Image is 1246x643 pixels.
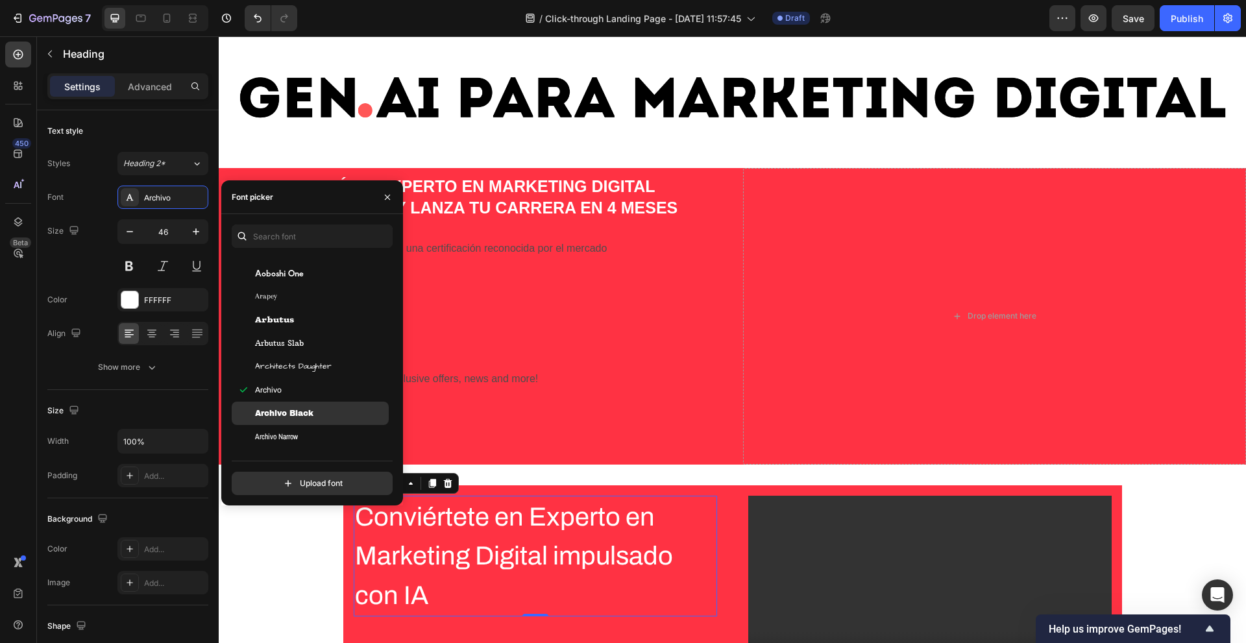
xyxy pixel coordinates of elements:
div: Publish [1171,12,1203,25]
h2: Rich Text Editor. Editing area: main [135,459,498,580]
span: Conviértete en Experto en Marketing Digital impulsado con IA [136,467,454,574]
div: Width [47,435,69,447]
p: ⁠⁠⁠⁠⁠⁠⁠ [136,461,497,579]
div: Image [47,577,70,588]
span: Archivo [255,384,282,396]
div: Styles [47,158,70,169]
button: Save [1112,5,1154,31]
div: Text style [47,125,83,137]
div: 450 [12,138,31,149]
div: Color [47,294,67,306]
button: 7 [5,5,97,31]
span: Archivo Black [255,407,313,419]
input: Auto [118,430,208,453]
input: Search font [232,224,393,248]
div: Align [47,325,84,343]
p: Heading [63,46,203,62]
div: Font [47,191,64,203]
button: Upload font [232,472,393,495]
div: Archivo [144,192,205,204]
div: FFFFFF [144,295,205,306]
div: Add... [144,470,205,482]
div: Font picker [232,191,273,203]
span: Architects Daughter [255,361,332,372]
p: Advanced [128,80,172,93]
div: Add... [144,577,205,589]
div: Drop element here [749,274,818,285]
span: Arbutus Slab [255,337,304,349]
p: 7 [85,10,91,26]
span: Heading 2* [123,158,165,169]
button: Show survey - Help us improve GemPages! [1049,621,1217,637]
span: Click-through Landing Page - [DATE] 11:57:45 [545,12,741,25]
div: Background [47,511,110,528]
div: Show more [98,361,158,374]
div: Undo/Redo [245,5,297,31]
span: Arapey [255,291,277,302]
span: Arbutus [255,314,294,326]
button: Heading 2* [117,152,208,175]
div: Padding [47,470,77,481]
div: Beta [10,237,31,248]
span: Save [1123,13,1144,24]
p: Settings [64,80,101,93]
span: Help us improve GemPages! [1049,623,1202,635]
div: Size [47,402,82,420]
div: Add... [144,544,205,555]
span: Archivo Narrow [255,431,298,443]
span: Aoboshi One [255,267,304,279]
iframe: Design area [219,36,1246,643]
span: Draft [785,12,805,24]
div: Open Intercom Messenger [1202,579,1233,611]
span: / [539,12,543,25]
div: Color [47,543,67,555]
button: Show more [47,356,208,379]
button: Publish [1160,5,1214,31]
div: Shape [47,618,89,635]
div: Size [47,223,82,240]
div: Heading [151,441,187,453]
div: Upload font [282,477,343,490]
